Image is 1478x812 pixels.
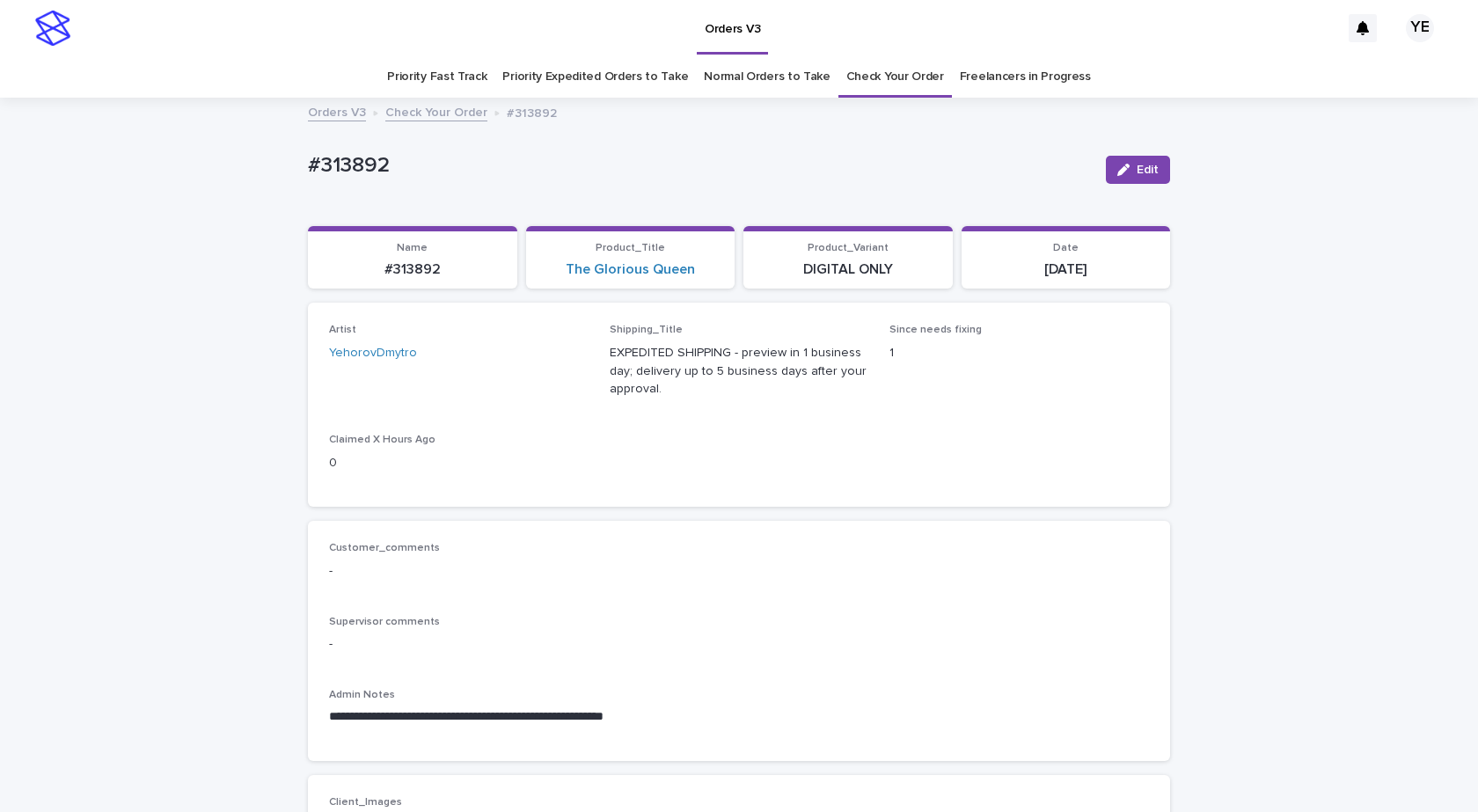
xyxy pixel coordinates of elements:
a: The Glorious Queen [566,261,695,278]
p: - [329,562,1149,581]
a: Freelancers in Progress [960,56,1091,98]
span: Product_Variant [808,243,889,253]
span: Shipping_Title [610,325,683,335]
span: Artist [329,325,356,335]
span: Product_Title [596,243,665,253]
div: YE [1406,14,1434,42]
span: Customer_comments [329,543,440,553]
p: #313892 [318,261,507,278]
span: Since needs fixing [889,325,982,335]
a: Normal Orders to Take [704,56,830,98]
span: Claimed X Hours Ago [329,435,435,445]
button: Edit [1106,156,1170,184]
span: Name [397,243,428,253]
a: Check Your Order [385,101,487,121]
a: Check Your Order [846,56,944,98]
a: Priority Fast Track [387,56,487,98]
a: Priority Expedited Orders to Take [502,56,688,98]
p: DIGITAL ONLY [754,261,942,278]
img: stacker-logo-s-only.png [35,11,70,46]
p: #313892 [308,153,1092,179]
a: Orders V3 [308,101,366,121]
span: Date [1053,243,1079,253]
p: - [329,635,1149,654]
span: Admin Notes [329,690,395,700]
p: [DATE] [972,261,1160,278]
a: YehorovDmytro [329,344,417,362]
p: #313892 [507,102,557,121]
span: Client_Images [329,797,402,808]
span: Supervisor comments [329,617,440,627]
p: 1 [889,344,1149,362]
p: 0 [329,454,589,472]
span: Edit [1137,164,1159,176]
p: EXPEDITED SHIPPING - preview in 1 business day; delivery up to 5 business days after your approval. [610,344,869,399]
